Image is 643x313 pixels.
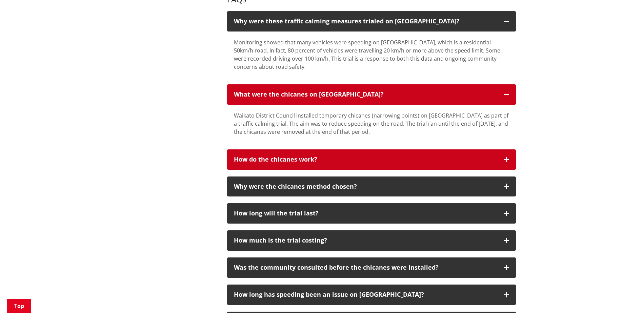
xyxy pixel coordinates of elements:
div: Monitoring showed that many vehicles were speeding on [GEOGRAPHIC_DATA], which is a residential 5... [234,38,509,71]
button: How long will the trial last? [227,203,516,224]
p: What were the chicanes on [GEOGRAPHIC_DATA]? [234,91,497,98]
button: Why were the chicanes method chosen? [227,176,516,197]
div: Why were the chicanes method chosen? [234,183,497,190]
a: Top [7,299,31,313]
h3: How much is the trial costing? [234,237,497,244]
button: Was the community consulted before the chicanes were installed? [227,257,516,278]
button: How long has speeding been an issue on [GEOGRAPHIC_DATA]? [227,285,516,305]
div: Waikato District Council installed temporary chicanes (narrowing points) on [GEOGRAPHIC_DATA] as ... [234,111,509,136]
p: Why were these traffic calming measures trialed on [GEOGRAPHIC_DATA]? [234,18,497,25]
div: How long has speeding been an issue on [GEOGRAPHIC_DATA]? [234,291,497,298]
iframe: Messenger Launcher [612,285,636,309]
button: How do the chicanes work? [227,149,516,170]
button: How much is the trial costing? [227,230,516,251]
div: How long will the trial last? [234,210,497,217]
button: What were the chicanes on [GEOGRAPHIC_DATA]? [227,84,516,105]
div: Was the community consulted before the chicanes were installed? [234,264,497,271]
button: Why were these traffic calming measures trialed on [GEOGRAPHIC_DATA]? [227,11,516,32]
p: How do the chicanes work? [234,156,497,163]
